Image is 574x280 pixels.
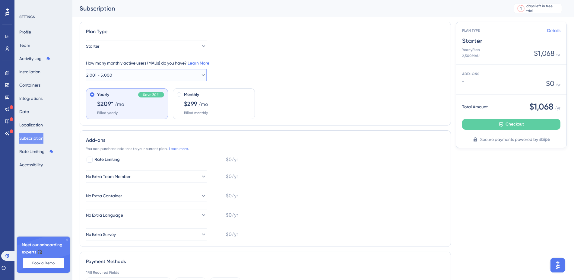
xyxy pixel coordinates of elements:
[19,40,30,51] button: Team
[86,209,207,221] button: No Extra Language
[226,212,238,219] span: $0/yr
[556,82,560,87] span: / yr
[86,212,123,219] span: No Extra Language
[32,261,55,266] span: Book a Demo
[86,173,131,180] span: No Extra Team Member
[19,66,40,77] button: Installation
[462,37,560,45] span: Starter
[462,79,546,84] span: -
[19,80,40,91] button: Containers
[86,270,240,275] div: *Fill Required Fields
[555,104,560,112] span: / yr
[226,231,238,238] span: $0/yr
[23,258,64,268] button: Book a Demo
[86,72,112,79] span: 2,001 - 5,000
[86,137,445,144] div: Add-ons
[520,6,522,11] div: 1
[19,146,54,157] button: Rate Limiting
[86,40,207,52] button: Starter
[86,28,445,35] div: Plan Type
[143,92,159,97] span: Save 30%
[86,43,100,50] span: Starter
[462,53,480,58] span: 2,500 MAU
[19,106,29,117] button: Data
[169,146,189,151] a: Learn more.
[462,47,480,52] span: Yearly Plan
[226,173,238,180] span: $0/yr
[526,4,560,13] div: days left in free trial
[19,53,51,64] button: Activity Log
[86,228,207,240] button: No Extra Survey
[534,49,554,58] span: $1,068
[97,100,113,108] span: $209*
[19,119,43,130] button: Localization
[19,159,43,170] button: Accessibility
[184,100,197,108] span: $299
[19,14,68,19] div: SETTINGS
[506,121,524,128] span: Checkout
[556,52,560,57] span: / yr
[198,101,208,108] span: /mo
[546,79,554,88] span: $ 0
[226,192,238,199] span: $0/yr
[97,110,118,115] span: Billed yearly
[462,103,488,110] span: Total Amount
[80,4,499,13] div: Subscription
[480,136,538,143] span: Secure payments powered by
[86,190,207,202] button: No Extra Container
[86,170,207,183] button: No Extra Team Member
[86,146,168,151] span: You can purchase add-ons to your current plan.
[19,133,43,144] button: Subscription
[97,91,109,98] span: Yearly
[115,101,124,108] span: /mo
[188,61,209,65] a: Learn More
[22,241,65,256] span: Meet our onboarding experts 🎧
[86,258,445,265] div: Payment Methods
[549,256,567,274] iframe: UserGuiding AI Assistant Launcher
[184,91,199,98] span: Monthly
[94,156,120,163] span: Rate Limiting
[86,59,445,67] div: How many monthly active users (MAUs) do you have?
[184,110,208,115] span: Billed monthly
[86,231,116,238] span: No Extra Survey
[547,27,560,34] a: Details
[86,192,122,199] span: No Extra Container
[19,93,43,104] button: Integrations
[226,156,238,163] span: $0/yr
[19,27,31,37] button: Profile
[462,28,547,33] span: PLAN TYPE
[462,119,560,130] button: Checkout
[462,72,479,76] span: ADD-ONS
[529,101,553,113] span: $1,068
[86,69,207,81] button: 2,001 - 5,000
